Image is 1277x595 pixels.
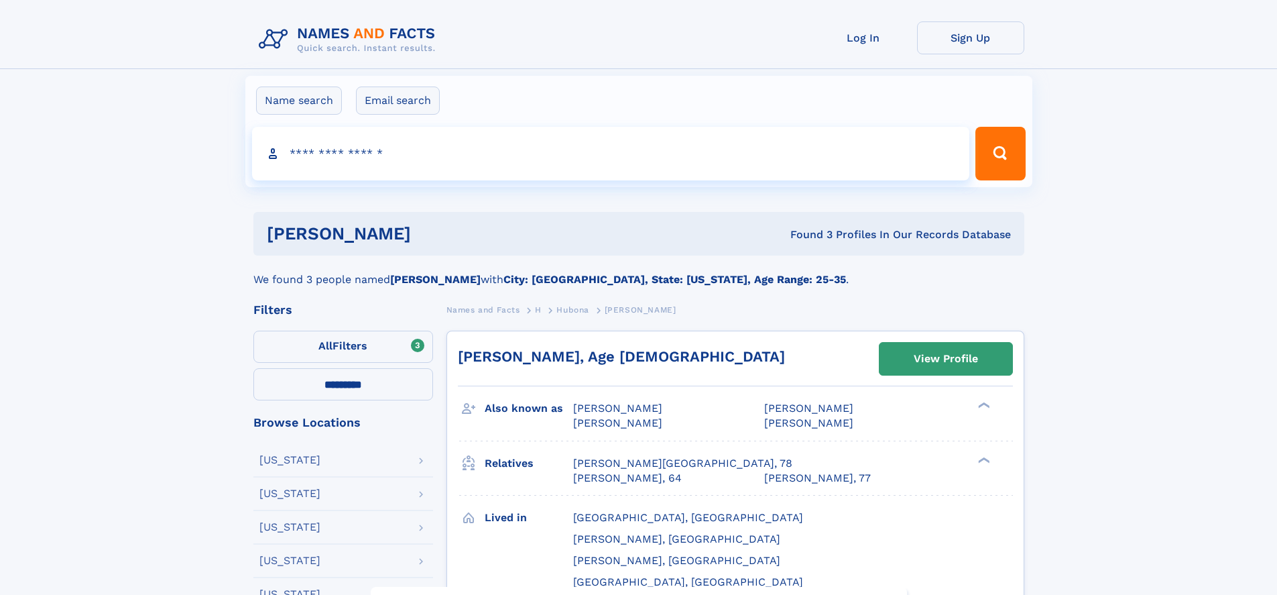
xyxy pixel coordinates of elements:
[573,417,662,429] span: [PERSON_NAME]
[975,127,1025,180] button: Search Button
[485,452,573,475] h3: Relatives
[458,348,785,365] a: [PERSON_NAME], Age [DEMOGRAPHIC_DATA]
[556,305,589,315] span: Hubona
[879,343,1012,375] a: View Profile
[601,227,1011,242] div: Found 3 Profiles In Our Records Database
[605,305,676,315] span: [PERSON_NAME]
[764,417,853,429] span: [PERSON_NAME]
[253,417,433,429] div: Browse Locations
[252,127,970,180] input: search input
[318,339,332,352] span: All
[573,511,803,524] span: [GEOGRAPHIC_DATA], [GEOGRAPHIC_DATA]
[259,455,320,466] div: [US_STATE]
[810,21,917,54] a: Log In
[267,225,601,242] h1: [PERSON_NAME]
[556,301,589,318] a: Hubona
[503,273,846,286] b: City: [GEOGRAPHIC_DATA], State: [US_STATE], Age Range: 25-35
[975,455,991,464] div: ❯
[914,343,978,374] div: View Profile
[259,488,320,499] div: [US_STATE]
[253,256,1024,288] div: We found 3 people named with .
[535,305,542,315] span: H
[390,273,481,286] b: [PERSON_NAME]
[253,304,433,316] div: Filters
[259,522,320,533] div: [US_STATE]
[573,554,780,567] span: [PERSON_NAME], [GEOGRAPHIC_DATA]
[485,506,573,529] h3: Lived in
[356,87,440,115] label: Email search
[485,397,573,420] h3: Also known as
[446,301,520,318] a: Names and Facts
[253,21,446,58] img: Logo Names and Facts
[573,576,803,588] span: [GEOGRAPHIC_DATA], [GEOGRAPHIC_DATA]
[975,401,991,410] div: ❯
[917,21,1024,54] a: Sign Up
[256,87,342,115] label: Name search
[573,471,682,486] a: [PERSON_NAME], 64
[573,402,662,415] span: [PERSON_NAME]
[253,331,433,363] label: Filters
[535,301,542,318] a: H
[764,402,853,415] span: [PERSON_NAME]
[764,471,871,486] a: [PERSON_NAME], 77
[573,533,780,545] span: [PERSON_NAME], [GEOGRAPHIC_DATA]
[259,555,320,566] div: [US_STATE]
[573,456,792,471] a: [PERSON_NAME][GEOGRAPHIC_DATA], 78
